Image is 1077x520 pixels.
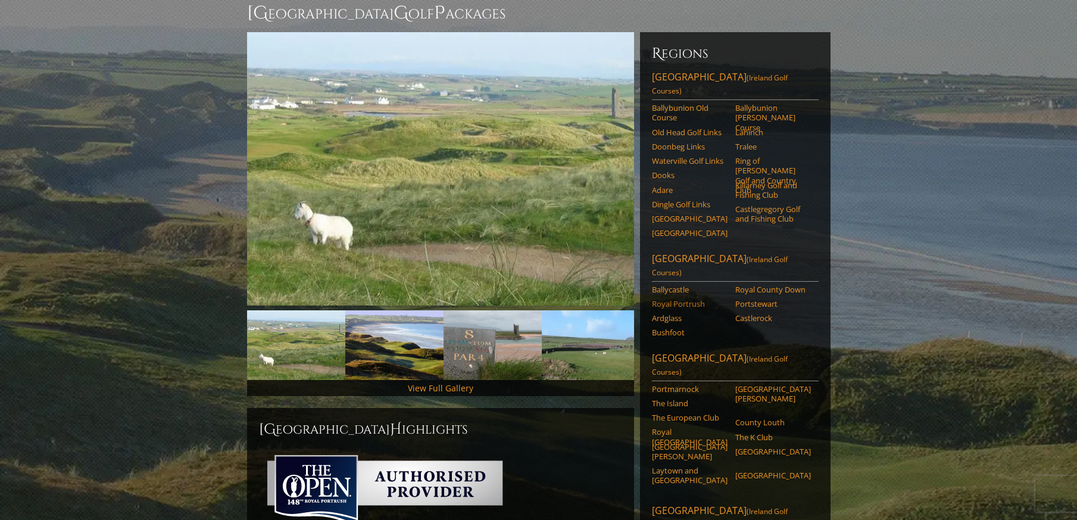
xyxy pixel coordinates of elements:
[735,299,811,309] a: Portstewart
[652,44,819,63] h6: Regions
[735,418,811,427] a: County Louth
[652,299,728,309] a: Royal Portrush
[735,127,811,137] a: Lahinch
[652,185,728,195] a: Adare
[390,420,402,439] span: H
[652,351,819,381] a: [GEOGRAPHIC_DATA](Ireland Golf Courses)
[652,313,728,323] a: Ardglass
[735,384,811,404] a: [GEOGRAPHIC_DATA][PERSON_NAME]
[652,285,728,294] a: Ballycastle
[652,466,728,485] a: Laytown and [GEOGRAPHIC_DATA]
[735,156,811,195] a: Ring of [PERSON_NAME] Golf and Country Club
[735,313,811,323] a: Castlerock
[434,1,445,25] span: P
[652,70,819,100] a: [GEOGRAPHIC_DATA](Ireland Golf Courses)
[735,204,811,224] a: Castlegregory Golf and Fishing Club
[652,252,819,282] a: [GEOGRAPHIC_DATA](Ireland Golf Courses)
[259,420,622,439] h2: [GEOGRAPHIC_DATA] ighlights
[652,354,788,377] span: (Ireland Golf Courses)
[735,432,811,442] a: The K Club
[735,103,811,132] a: Ballybunion [PERSON_NAME] Course
[652,398,728,408] a: The Island
[652,228,728,238] a: [GEOGRAPHIC_DATA]
[652,170,728,180] a: Dooks
[735,142,811,151] a: Tralee
[652,73,788,96] span: (Ireland Golf Courses)
[735,447,811,456] a: [GEOGRAPHIC_DATA]
[652,427,728,447] a: Royal [GEOGRAPHIC_DATA]
[652,127,728,137] a: Old Head Golf Links
[735,285,811,294] a: Royal County Down
[652,142,728,151] a: Doonbeg Links
[247,1,831,25] h1: [GEOGRAPHIC_DATA] olf ackages
[735,471,811,480] a: [GEOGRAPHIC_DATA]
[408,382,473,394] a: View Full Gallery
[735,180,811,200] a: Killarney Golf and Fishing Club
[652,328,728,337] a: Bushfoot
[652,413,728,422] a: The European Club
[652,156,728,166] a: Waterville Golf Links
[394,1,408,25] span: G
[652,200,728,209] a: Dingle Golf Links
[652,254,788,278] span: (Ireland Golf Courses)
[652,442,728,462] a: [GEOGRAPHIC_DATA][PERSON_NAME]
[652,384,728,394] a: Portmarnock
[652,103,728,123] a: Ballybunion Old Course
[652,214,728,223] a: [GEOGRAPHIC_DATA]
